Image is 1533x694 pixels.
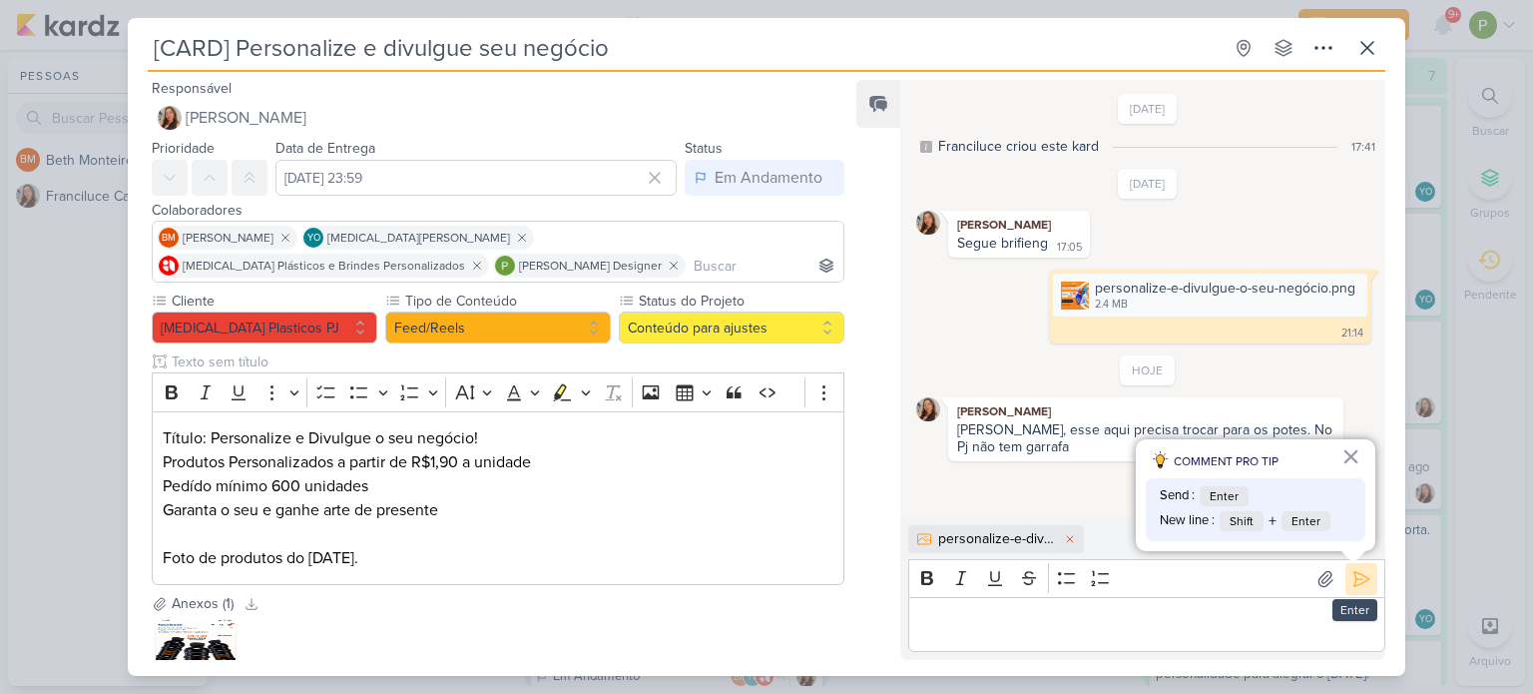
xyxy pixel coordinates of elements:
div: personalize-e-divulgue-o-seu-negócio.png [1095,278,1355,299]
img: Paloma Paixão Designer [495,256,515,276]
span: [MEDICAL_DATA][PERSON_NAME] [327,229,510,247]
button: Feed/Reels [385,312,611,344]
label: Status do Projeto [637,291,844,312]
div: [PERSON_NAME] [952,401,1339,421]
button: Fechar [1341,440,1360,472]
img: Franciluce Carvalho [158,106,182,130]
div: Editor toolbar [908,559,1385,598]
button: [PERSON_NAME] [152,100,844,136]
div: Anexos (1) [172,593,234,614]
div: personalize-e-divulgue-o-seu-negócio.png [1053,274,1367,317]
label: Responsável [152,80,232,97]
span: New line : [1160,511,1215,531]
input: Texto sem título [168,351,844,372]
span: Enter [1200,486,1249,506]
span: [MEDICAL_DATA] Plásticos e Brindes Personalizados [183,257,465,275]
div: dicas para comentário [1136,439,1375,551]
div: Editor toolbar [152,372,844,411]
div: Colaboradores [152,200,844,221]
div: [PERSON_NAME] [952,215,1086,235]
div: Enter [1332,599,1377,621]
div: 17:41 [1351,138,1375,156]
div: Em Andamento [715,166,822,190]
div: Segue brifieng [957,235,1048,252]
div: 17:05 [1057,240,1082,256]
label: Status [685,140,723,157]
input: Kard Sem Título [148,30,1222,66]
button: Conteúdo para ajustes [619,312,844,344]
img: Franciluce Carvalho [916,211,940,235]
div: Yasmin Oliveira [303,228,323,248]
input: Buscar [690,254,839,278]
span: Shift [1220,511,1264,531]
button: Em Andamento [685,160,844,196]
div: Beth Monteiro [159,228,179,248]
label: Tipo de Conteúdo [403,291,611,312]
span: COMMENT PRO TIP [1174,452,1278,470]
span: Enter [1281,511,1330,531]
span: [PERSON_NAME] Designer [519,257,662,275]
span: [PERSON_NAME] [186,106,306,130]
p: BM [162,234,176,244]
img: Allegra Plásticos e Brindes Personalizados [159,256,179,276]
img: Franciluce Carvalho [916,397,940,421]
button: [MEDICAL_DATA] Plasticos PJ [152,312,377,344]
p: YO [307,234,320,244]
div: Editor editing area: main [908,597,1385,652]
div: 2.4 MB [1095,297,1355,313]
div: personalize-e-divulgue-o-seu-negócio.png [938,528,1058,549]
input: Select a date [275,160,677,196]
div: [PERSON_NAME], esse aqui precisa trocar para os potes. No Pj não tem garrafa [957,421,1336,455]
span: [PERSON_NAME] [183,229,273,247]
div: 21:14 [1341,326,1363,342]
label: Cliente [170,291,377,312]
div: Franciluce criou este kard [938,136,1099,157]
div: Editor editing area: main [152,411,844,586]
span: Send : [1160,486,1195,506]
span: + [1269,509,1277,533]
label: Prioridade [152,140,215,157]
label: Data de Entrega [275,140,375,157]
img: 0vyTvbinBY3oTyYkXnszT2B53vs1dsxYfMU0gDTl.png [1061,282,1089,310]
p: Título: Personalize e Divulgue o seu negócio! Produtos Personalizados a partir de R$1,90 a unidad... [163,426,833,570]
